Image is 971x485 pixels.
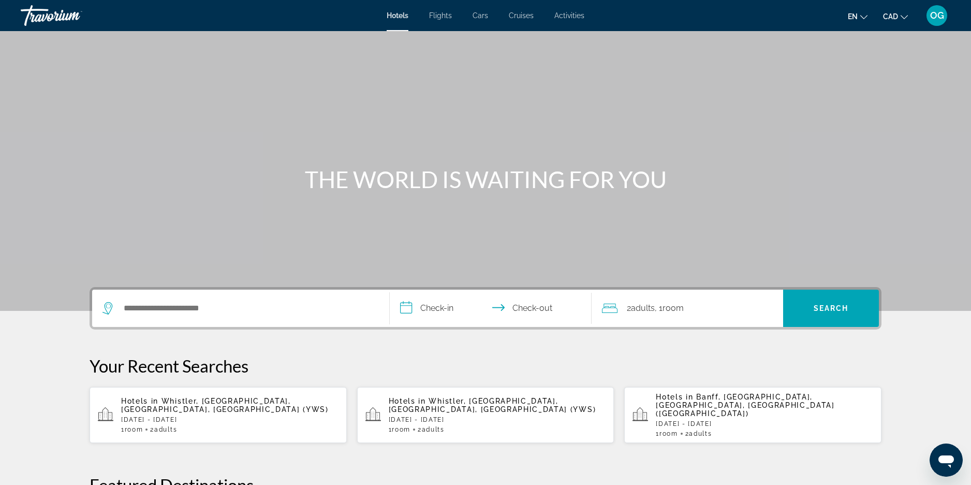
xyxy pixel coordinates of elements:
p: [DATE] - [DATE] [656,420,873,427]
span: Adults [689,430,712,437]
span: OG [930,10,944,21]
span: 2 [418,426,445,433]
div: Search widget [92,290,879,327]
a: Activities [554,11,584,20]
span: Hotels in [656,393,693,401]
a: Hotels [387,11,408,20]
p: [DATE] - [DATE] [121,416,339,423]
span: Adults [631,303,655,313]
a: Travorium [21,2,124,29]
span: Room [663,303,684,313]
span: Room [659,430,678,437]
span: Room [125,426,143,433]
button: Hotels in Banff, [GEOGRAPHIC_DATA], [GEOGRAPHIC_DATA], [GEOGRAPHIC_DATA] ([GEOGRAPHIC_DATA])[DATE... [624,387,881,444]
span: CAD [883,12,898,21]
span: en [848,12,858,21]
a: Cruises [509,11,534,20]
span: Search [814,304,849,312]
span: Hotels in [121,397,158,405]
button: Hotels in Whistler, [GEOGRAPHIC_DATA], [GEOGRAPHIC_DATA], [GEOGRAPHIC_DATA] (YWS)[DATE] - [DATE]1... [90,387,347,444]
h1: THE WORLD IS WAITING FOR YOU [291,166,680,193]
span: Banff, [GEOGRAPHIC_DATA], [GEOGRAPHIC_DATA], [GEOGRAPHIC_DATA] ([GEOGRAPHIC_DATA]) [656,393,834,418]
span: 2 [685,430,712,437]
a: Cars [473,11,488,20]
span: Hotels in [389,397,426,405]
a: Flights [429,11,452,20]
input: Search hotel destination [123,301,374,316]
span: Whistler, [GEOGRAPHIC_DATA], [GEOGRAPHIC_DATA], [GEOGRAPHIC_DATA] (YWS) [389,397,596,413]
button: Change language [848,9,867,24]
button: Travelers: 2 adults, 0 children [592,290,783,327]
button: Hotels in Whistler, [GEOGRAPHIC_DATA], [GEOGRAPHIC_DATA], [GEOGRAPHIC_DATA] (YWS)[DATE] - [DATE]1... [357,387,614,444]
button: Change currency [883,9,908,24]
span: 2 [150,426,177,433]
span: Whistler, [GEOGRAPHIC_DATA], [GEOGRAPHIC_DATA], [GEOGRAPHIC_DATA] (YWS) [121,397,329,413]
span: Adults [422,426,445,433]
span: Adults [154,426,177,433]
button: User Menu [923,5,950,26]
iframe: Button to launch messaging window [930,444,963,477]
span: Room [392,426,410,433]
span: , 1 [655,301,684,316]
p: Your Recent Searches [90,355,881,376]
button: Search [783,290,879,327]
span: 1 [656,430,678,437]
span: 1 [121,426,143,433]
p: [DATE] - [DATE] [389,416,606,423]
button: Select check in and out date [390,290,592,327]
span: 1 [389,426,410,433]
span: 2 [627,301,655,316]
